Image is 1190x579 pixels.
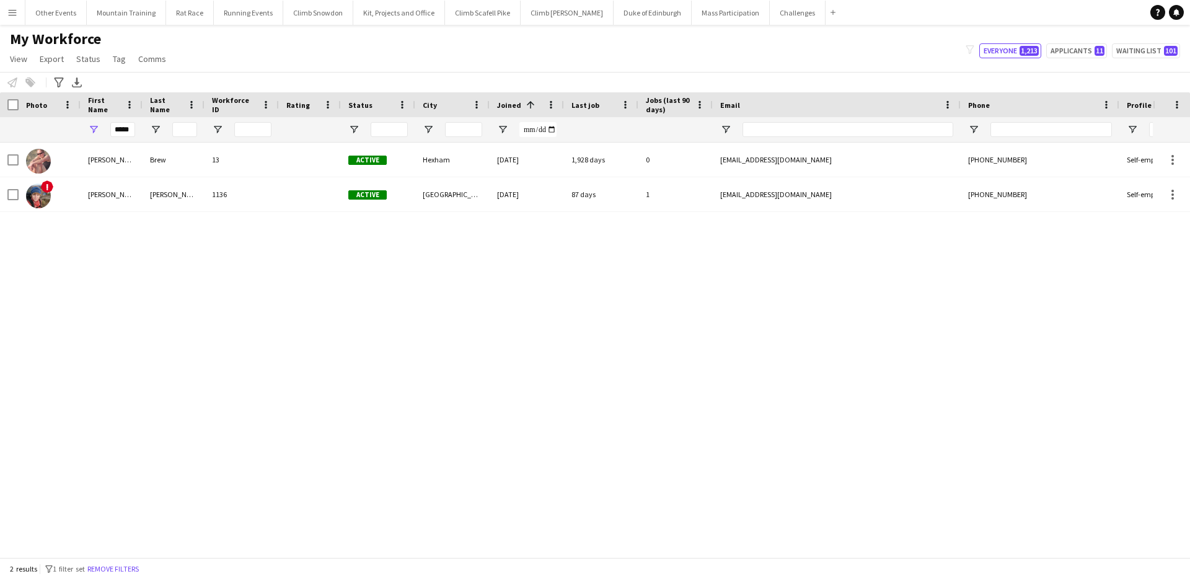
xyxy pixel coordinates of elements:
[968,124,979,135] button: Open Filter Menu
[88,95,120,114] span: First Name
[490,177,564,211] div: [DATE]
[614,1,692,25] button: Duke of Edinburgh
[990,122,1112,137] input: Phone Filter Input
[25,1,87,25] button: Other Events
[212,124,223,135] button: Open Filter Menu
[205,143,279,177] div: 13
[497,124,508,135] button: Open Filter Menu
[1112,43,1180,58] button: Waiting list101
[770,1,826,25] button: Challenges
[423,100,437,110] span: City
[423,124,434,135] button: Open Filter Menu
[743,122,953,137] input: Email Filter Input
[108,51,131,67] a: Tag
[564,143,638,177] div: 1,928 days
[979,43,1041,58] button: Everyone1,213
[415,177,490,211] div: [GEOGRAPHIC_DATA]
[53,564,85,573] span: 1 filter set
[88,124,99,135] button: Open Filter Menu
[720,100,740,110] span: Email
[41,180,53,193] span: !
[1046,43,1107,58] button: Applicants11
[968,100,990,110] span: Phone
[1127,100,1152,110] span: Profile
[40,53,64,64] span: Export
[713,177,961,211] div: [EMAIL_ADDRESS][DOMAIN_NAME]
[283,1,353,25] button: Climb Snowdon
[143,143,205,177] div: Brew
[692,1,770,25] button: Mass Participation
[497,100,521,110] span: Joined
[76,53,100,64] span: Status
[51,75,66,90] app-action-btn: Advanced filters
[26,149,51,174] img: Natalie Brew
[143,177,205,211] div: [PERSON_NAME]
[10,30,101,48] span: My Workforce
[214,1,283,25] button: Running Events
[81,177,143,211] div: [PERSON_NAME]
[371,122,408,137] input: Status Filter Input
[172,122,197,137] input: Last Name Filter Input
[212,95,257,114] span: Workforce ID
[564,177,638,211] div: 87 days
[961,143,1119,177] div: [PHONE_NUMBER]
[10,53,27,64] span: View
[81,143,143,177] div: [PERSON_NAME]
[71,51,105,67] a: Status
[26,100,47,110] span: Photo
[234,122,271,137] input: Workforce ID Filter Input
[1127,124,1138,135] button: Open Filter Menu
[1164,46,1178,56] span: 101
[113,53,126,64] span: Tag
[5,51,32,67] a: View
[85,562,141,576] button: Remove filters
[445,1,521,25] button: Climb Scafell Pike
[348,124,359,135] button: Open Filter Menu
[519,122,557,137] input: Joined Filter Input
[571,100,599,110] span: Last job
[1095,46,1104,56] span: 11
[415,143,490,177] div: Hexham
[445,122,482,137] input: City Filter Input
[166,1,214,25] button: Rat Race
[353,1,445,25] button: Kit, Projects and Office
[348,100,372,110] span: Status
[713,143,961,177] div: [EMAIL_ADDRESS][DOMAIN_NAME]
[521,1,614,25] button: Climb [PERSON_NAME]
[205,177,279,211] div: 1136
[638,143,713,177] div: 0
[638,177,713,211] div: 1
[286,100,310,110] span: Rating
[348,156,387,165] span: Active
[720,124,731,135] button: Open Filter Menu
[87,1,166,25] button: Mountain Training
[138,53,166,64] span: Comms
[490,143,564,177] div: [DATE]
[646,95,690,114] span: Jobs (last 90 days)
[961,177,1119,211] div: [PHONE_NUMBER]
[133,51,171,67] a: Comms
[35,51,69,67] a: Export
[150,124,161,135] button: Open Filter Menu
[69,75,84,90] app-action-btn: Export XLSX
[26,183,51,208] img: Natalie Sanders
[1020,46,1039,56] span: 1,213
[348,190,387,200] span: Active
[110,122,135,137] input: First Name Filter Input
[150,95,182,114] span: Last Name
